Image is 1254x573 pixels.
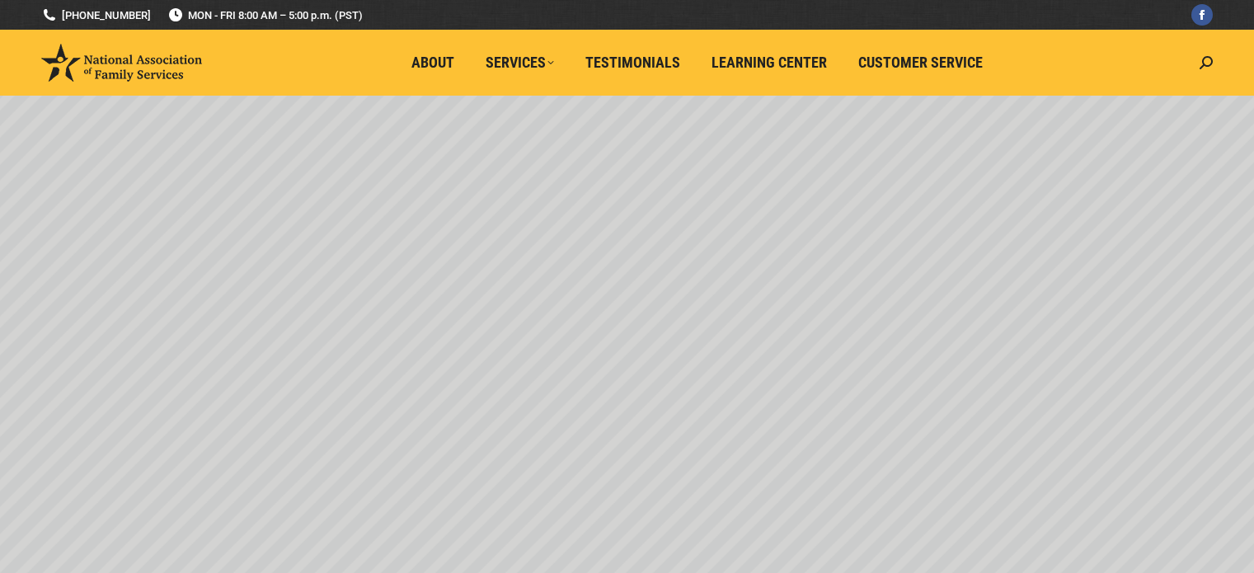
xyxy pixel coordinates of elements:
span: About [411,54,454,72]
a: About [400,47,466,78]
span: Services [486,54,554,72]
img: National Association of Family Services [41,44,202,82]
span: Customer Service [858,54,983,72]
span: Learning Center [712,54,827,72]
a: Learning Center [700,47,838,78]
span: MON - FRI 8:00 AM – 5:00 p.m. (PST) [167,7,363,23]
a: [PHONE_NUMBER] [41,7,151,23]
a: Testimonials [574,47,692,78]
span: Testimonials [585,54,680,72]
a: Customer Service [847,47,994,78]
a: Facebook page opens in new window [1191,4,1213,26]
